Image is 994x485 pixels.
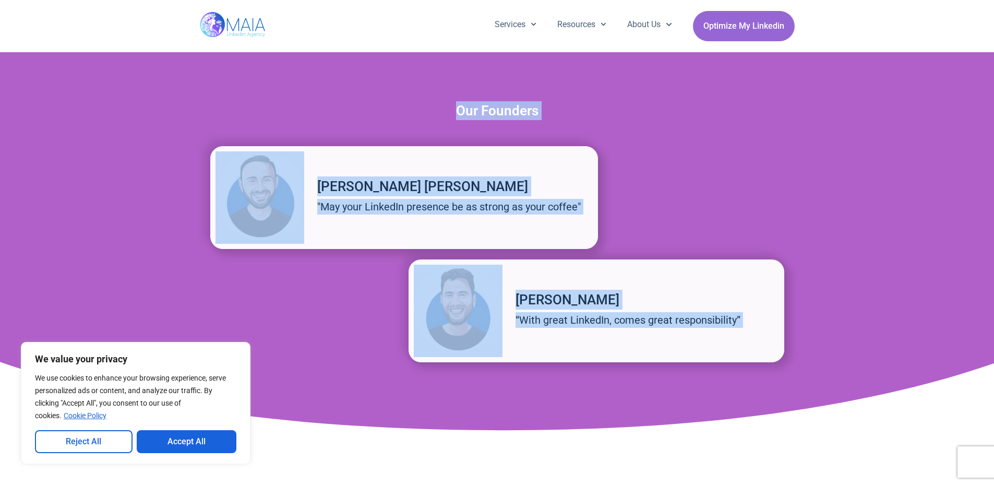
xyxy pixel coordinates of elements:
[205,101,789,120] h2: Our Founders
[703,16,784,36] span: Optimize My Linkedin
[484,11,547,38] a: Services
[35,372,236,422] p: We use cookies to enhance your browsing experience, serve personalized ads or content, and analyz...
[516,290,779,310] h4: [PERSON_NAME]
[35,430,133,453] button: Reject All
[516,312,779,328] p: “With great LinkedIn, comes great responsibility”
[35,353,236,365] p: We value your privacy
[414,265,502,353] img: Picture of Shay Thieberg
[63,411,107,420] a: Cookie Policy
[21,342,250,464] div: We value your privacy
[547,11,617,38] a: Resources
[693,11,795,41] a: Optimize My Linkedin
[215,151,304,240] img: Picture of Eli Igra Serfaty
[617,11,682,38] a: About Us
[484,11,682,38] nav: Menu
[317,176,593,196] h3: [PERSON_NAME] [PERSON_NAME]
[317,199,593,215] p: "May your LinkedIn presence be as strong as your coffee"
[137,430,237,453] button: Accept All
